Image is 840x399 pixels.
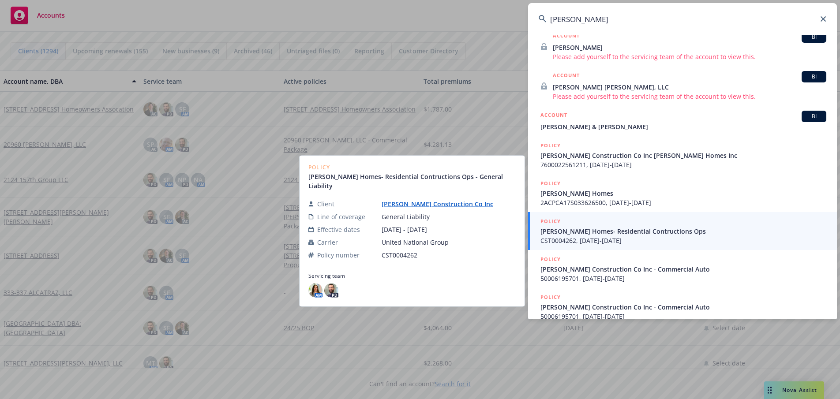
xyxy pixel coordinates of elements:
[540,198,826,207] span: 2ACPCA17S033626500, [DATE]-[DATE]
[805,33,823,41] span: BI
[528,212,837,250] a: POLICY[PERSON_NAME] Homes- Residential Contructions OpsCST0004262, [DATE]-[DATE]
[540,293,561,302] h5: POLICY
[553,52,826,61] span: Please add yourself to the servicing team of the account to view this.
[528,66,837,106] a: ACCOUNTBI[PERSON_NAME] [PERSON_NAME], LLCPlease add yourself to the servicing team of the account...
[540,217,561,226] h5: POLICY
[540,302,826,312] span: [PERSON_NAME] Construction Co Inc - Commercial Auto
[528,106,837,136] a: ACCOUNTBI[PERSON_NAME] & [PERSON_NAME]
[553,31,580,42] h5: ACCOUNT
[528,26,837,66] a: ACCOUNTBI[PERSON_NAME]Please add yourself to the servicing team of the account to view this.
[805,73,823,81] span: BI
[540,160,826,169] span: 7600022561211, [DATE]-[DATE]
[553,82,826,92] span: [PERSON_NAME] [PERSON_NAME], LLC
[540,141,561,150] h5: POLICY
[528,174,837,212] a: POLICY[PERSON_NAME] Homes2ACPCA17S033626500, [DATE]-[DATE]
[553,43,826,52] span: [PERSON_NAME]
[528,3,837,35] input: Search...
[540,236,826,245] span: CST0004262, [DATE]-[DATE]
[540,151,826,160] span: [PERSON_NAME] Construction Co Inc [PERSON_NAME] Homes Inc
[528,288,837,326] a: POLICY[PERSON_NAME] Construction Co Inc - Commercial Auto50006195701, [DATE]-[DATE]
[540,274,826,283] span: 50006195701, [DATE]-[DATE]
[540,312,826,321] span: 50006195701, [DATE]-[DATE]
[553,71,580,82] h5: ACCOUNT
[540,189,826,198] span: [PERSON_NAME] Homes
[528,250,837,288] a: POLICY[PERSON_NAME] Construction Co Inc - Commercial Auto50006195701, [DATE]-[DATE]
[540,255,561,264] h5: POLICY
[540,265,826,274] span: [PERSON_NAME] Construction Co Inc - Commercial Auto
[540,111,567,121] h5: ACCOUNT
[553,92,826,101] span: Please add yourself to the servicing team of the account to view this.
[540,179,561,188] h5: POLICY
[540,227,826,236] span: [PERSON_NAME] Homes- Residential Contructions Ops
[540,122,826,131] span: [PERSON_NAME] & [PERSON_NAME]
[528,136,837,174] a: POLICY[PERSON_NAME] Construction Co Inc [PERSON_NAME] Homes Inc7600022561211, [DATE]-[DATE]
[805,112,823,120] span: BI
